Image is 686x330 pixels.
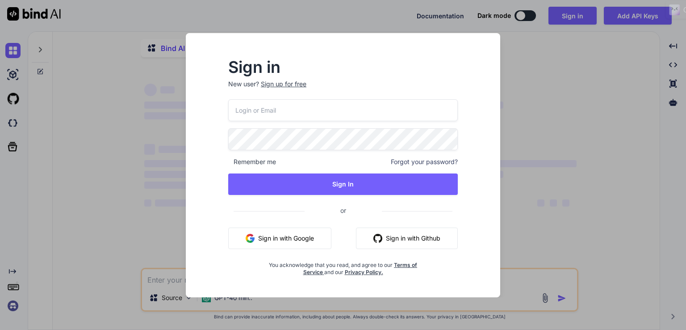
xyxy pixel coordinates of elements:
[246,234,255,243] img: google
[373,234,382,243] img: github
[356,228,458,249] button: Sign in with Github
[391,157,458,166] span: Forgot your password?
[345,269,383,275] a: Privacy Policy.
[228,157,276,166] span: Remember me
[305,199,382,221] span: or
[303,262,418,275] a: Terms of Service
[228,228,331,249] button: Sign in with Google
[228,60,458,74] h2: Sign in
[228,80,458,99] p: New user?
[267,256,420,276] div: You acknowledge that you read, and agree to our and our
[261,80,306,89] div: Sign up for free
[228,173,458,195] button: Sign In
[228,99,458,121] input: Login or Email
